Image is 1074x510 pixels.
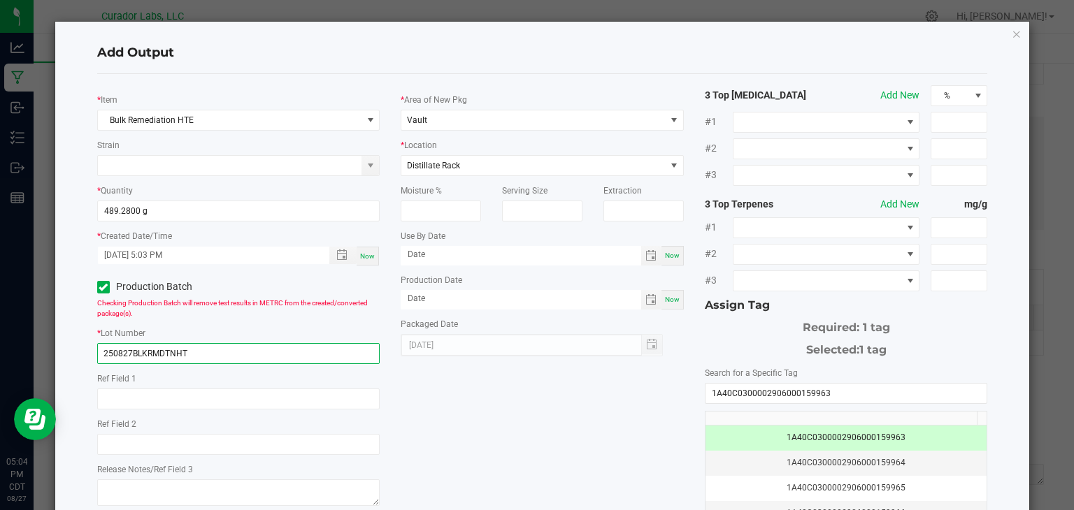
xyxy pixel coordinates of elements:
[101,94,117,106] label: Item
[401,246,641,263] input: Date
[101,230,172,242] label: Created Date/Time
[14,398,56,440] iframe: Resource center
[502,184,547,197] label: Serving Size
[705,168,733,182] span: #3
[98,110,362,130] span: Bulk Remediation HTE
[101,184,133,197] label: Quantity
[97,372,136,385] label: Ref Field 1
[401,274,462,286] label: Production Date
[705,220,733,235] span: #1
[665,252,680,259] span: Now
[329,247,357,264] span: Toggle popup
[401,230,445,242] label: Use By Date
[733,217,919,238] span: NO DATA FOUND
[97,299,368,317] span: Checking Production Batch will remove test results in METRC from the created/converted package(s).
[97,279,228,294] label: Production Batch
[705,314,988,336] div: Required: 1 tag
[401,318,458,330] label: Packaged Date
[705,115,733,129] span: #1
[603,184,642,197] label: Extraction
[665,296,680,303] span: Now
[407,115,427,125] span: Vault
[360,252,375,260] span: Now
[705,336,988,358] div: Selected:
[931,86,969,105] span: %
[97,139,120,152] label: Strain
[97,463,193,476] label: Release Notes/Ref Field 3
[705,88,818,103] strong: 3 Top [MEDICAL_DATA]
[705,197,818,212] strong: 3 Top Terpenes
[97,418,136,430] label: Ref Field 2
[401,290,641,307] input: Date
[97,44,988,62] h4: Add Output
[641,290,661,309] span: Toggle calendar
[714,456,979,469] div: 1A40C0300002906000159964
[880,197,919,212] button: Add New
[98,247,315,264] input: Created Datetime
[733,244,919,265] span: NO DATA FOUND
[705,273,733,288] span: #3
[705,297,988,314] div: Assign Tag
[705,367,798,379] label: Search for a Specific Tag
[859,343,887,356] span: 1 tag
[714,481,979,495] div: 1A40C0300002906000159965
[641,246,661,265] span: Toggle calendar
[733,270,919,291] span: NO DATA FOUND
[407,161,460,170] span: Distillate Rack
[401,184,442,197] label: Moisture %
[705,247,733,261] span: #2
[101,327,145,340] label: Lot Number
[404,139,437,152] label: Location
[714,431,979,444] div: 1A40C0300002906000159963
[931,197,987,212] strong: mg/g
[404,94,467,106] label: Area of New Pkg
[705,141,733,156] span: #2
[880,88,919,103] button: Add New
